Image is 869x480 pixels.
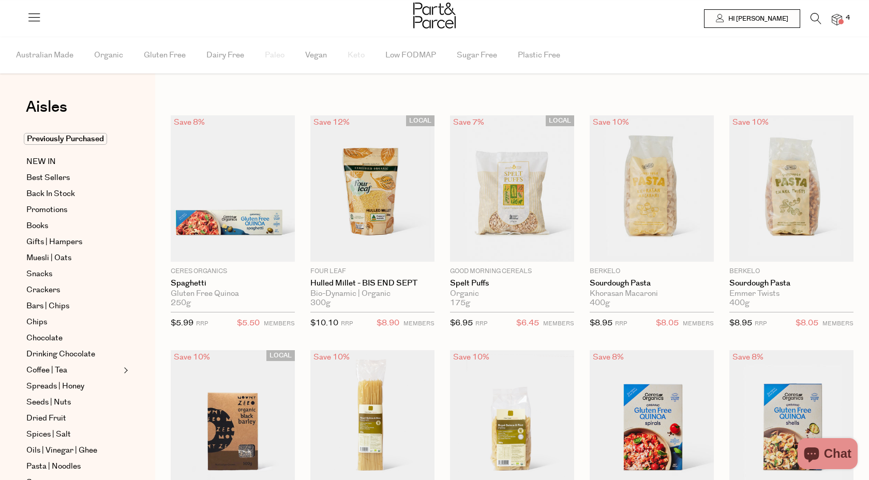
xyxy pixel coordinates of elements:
span: Muesli | Oats [26,252,71,264]
span: Gifts | Hampers [26,236,82,248]
small: MEMBERS [543,320,574,327]
div: Save 10% [310,350,353,364]
span: Hi [PERSON_NAME] [726,14,788,23]
span: LOCAL [406,115,435,126]
a: Spelt Puffs [450,279,574,288]
span: Back In Stock [26,188,75,200]
span: Organic [94,37,123,73]
span: Plastic Free [518,37,560,73]
small: RRP [755,320,767,327]
span: $5.99 [171,318,193,328]
button: Expand/Collapse Coffee | Tea [121,364,128,377]
p: Berkelo [590,267,714,276]
span: Low FODMAP [385,37,436,73]
img: Sourdough Pasta [729,115,853,262]
span: 400g [590,298,610,308]
div: Save 8% [729,350,767,364]
span: Chocolate [26,332,63,344]
a: Oils | Vinegar | Ghee [26,444,121,457]
span: Drinking Chocolate [26,348,95,361]
div: Save 10% [171,350,213,364]
a: Snacks [26,268,121,280]
span: Crackers [26,284,60,296]
a: Coffee | Tea [26,364,121,377]
div: Save 10% [590,115,632,129]
span: Chips [26,316,47,328]
span: Sugar Free [457,37,497,73]
a: Hulled Millet - BIS END SEPT [310,279,435,288]
div: Save 7% [450,115,487,129]
a: Books [26,220,121,232]
a: Crackers [26,284,121,296]
span: LOCAL [266,350,295,361]
p: Ceres Organics [171,267,295,276]
span: Dairy Free [206,37,244,73]
span: Australian Made [16,37,73,73]
a: Aisles [26,99,67,125]
small: RRP [196,320,208,327]
small: RRP [341,320,353,327]
img: Spaghetti [171,115,295,262]
a: Previously Purchased [26,133,121,145]
a: Best Sellers [26,172,121,184]
span: Seeds | Nuts [26,396,71,409]
span: $8.95 [729,318,752,328]
a: Spreads | Honey [26,380,121,393]
small: MEMBERS [403,320,435,327]
a: Spaghetti [171,279,295,288]
small: MEMBERS [683,320,714,327]
div: Bio-Dynamic | Organic [310,289,435,298]
a: Hi [PERSON_NAME] [704,9,800,28]
span: $6.95 [450,318,473,328]
a: Drinking Chocolate [26,348,121,361]
p: Four Leaf [310,267,435,276]
img: Part&Parcel [413,3,456,28]
div: Gluten Free Quinoa [171,289,295,298]
span: $8.05 [796,317,818,330]
a: Bars | Chips [26,300,121,312]
span: Vegan [305,37,327,73]
div: Save 10% [729,115,772,129]
p: Berkelo [729,267,853,276]
a: Chocolate [26,332,121,344]
span: Best Sellers [26,172,70,184]
a: Muesli | Oats [26,252,121,264]
span: Spices | Salt [26,428,71,441]
div: Emmer Twists [729,289,853,298]
inbox-online-store-chat: Shopify online store chat [795,438,861,472]
span: Gluten Free [144,37,186,73]
span: LOCAL [546,115,574,126]
a: Pasta | Noodles [26,460,121,473]
span: 175g [450,298,470,308]
span: $5.50 [237,317,260,330]
a: Spices | Salt [26,428,121,441]
small: MEMBERS [264,320,295,327]
div: Khorasan Macaroni [590,289,714,298]
span: Oils | Vinegar | Ghee [26,444,97,457]
span: NEW IN [26,156,56,168]
a: Promotions [26,204,121,216]
span: 250g [171,298,191,308]
span: 4 [843,13,852,23]
small: RRP [475,320,487,327]
span: $6.45 [516,317,539,330]
span: $8.95 [590,318,612,328]
span: Snacks [26,268,52,280]
div: Organic [450,289,574,298]
a: Sourdough Pasta [729,279,853,288]
img: Spelt Puffs [450,115,574,262]
a: 4 [832,14,842,25]
img: Sourdough Pasta [590,115,714,262]
span: Coffee | Tea [26,364,67,377]
span: Spreads | Honey [26,380,84,393]
div: Save 12% [310,115,353,129]
span: Aisles [26,96,67,118]
p: Good Morning Cereals [450,267,574,276]
a: Sourdough Pasta [590,279,714,288]
small: RRP [615,320,627,327]
span: Promotions [26,204,67,216]
span: Bars | Chips [26,300,69,312]
a: Gifts | Hampers [26,236,121,248]
div: Save 8% [590,350,627,364]
img: Hulled Millet - BIS END SEPT [310,115,435,262]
